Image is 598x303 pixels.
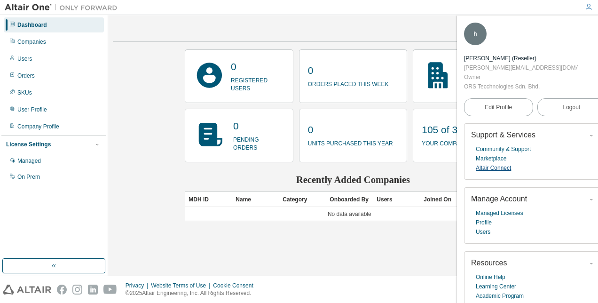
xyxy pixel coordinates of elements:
[476,218,492,227] a: Profile
[471,195,527,203] span: Manage Account
[17,38,46,46] div: Companies
[476,154,506,163] a: Marketplace
[308,64,389,78] p: 0
[17,106,47,113] div: User Profile
[283,192,322,207] div: Category
[126,289,259,297] p: © 2025 Altair Engineering, Inc. All Rights Reserved.
[422,137,489,148] p: your company usage
[5,3,122,12] img: Altair One
[3,285,51,295] img: altair_logo.svg
[424,192,463,207] div: Joined On
[57,285,67,295] img: facebook.svg
[476,272,505,282] a: Online Help
[185,207,514,221] td: No data available
[464,82,578,91] div: ORS Tecchnologies Sdn. Bhd.
[476,163,511,173] a: Altair Connect
[213,282,259,289] div: Cookie Consent
[17,173,40,181] div: On Prem
[72,285,82,295] img: instagram.svg
[103,285,117,295] img: youtube.svg
[464,54,578,63] div: hafizal hamdan (Reseller)
[236,192,275,207] div: Name
[471,259,507,267] span: Resources
[464,72,578,82] div: Owner
[17,55,32,63] div: Users
[126,282,151,289] div: Privacy
[185,174,521,186] h2: Recently Added Companies
[471,131,535,139] span: Support & Services
[464,63,578,72] div: [PERSON_NAME][EMAIL_ADDRESS][DOMAIN_NAME]
[330,192,369,207] div: Onboarded By
[231,74,284,93] p: registered users
[476,208,523,218] a: Managed Licenses
[17,157,41,165] div: Managed
[377,192,416,207] div: Users
[476,282,516,291] a: Learning Center
[17,89,32,96] div: SKUs
[233,119,284,133] p: 0
[189,192,228,207] div: MDH ID
[308,78,389,88] p: orders placed this week
[308,123,393,137] p: 0
[17,21,47,29] div: Dashboard
[476,291,524,301] a: Academic Program
[17,72,35,80] div: Orders
[231,60,284,74] p: 0
[464,98,533,116] a: Edit Profile
[6,141,51,148] div: License Settings
[88,285,98,295] img: linkedin.svg
[473,31,477,37] span: h
[476,144,531,154] a: Community & Support
[308,137,393,148] p: units purchased this year
[476,227,490,237] a: Users
[563,103,580,112] span: Logout
[485,104,512,111] span: Edit Profile
[233,133,284,152] p: pending orders
[422,123,489,137] p: 105 of 300
[17,123,59,130] div: Company Profile
[151,282,213,289] div: Website Terms of Use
